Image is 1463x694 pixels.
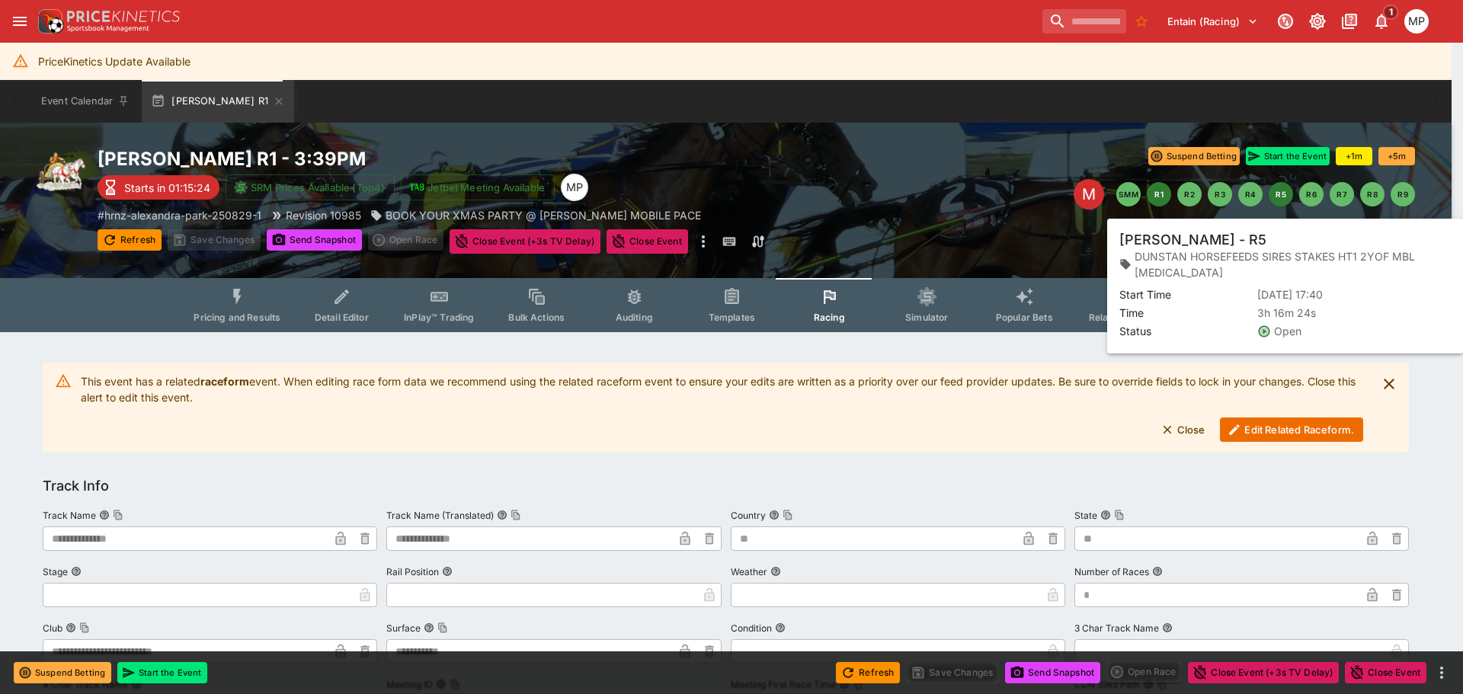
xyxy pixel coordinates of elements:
[6,8,34,35] button: open drawer
[1336,8,1363,35] button: Documentation
[1220,417,1363,442] button: Edit Related Raceform.
[1116,182,1141,206] button: SMM
[43,565,68,578] p: Stage
[386,509,494,522] p: Track Name (Translated)
[616,312,653,323] span: Auditing
[1074,622,1159,635] p: 3 Char Track Name
[731,622,772,635] p: Condition
[370,207,701,223] div: BOOK YOUR XMAS PARTY @ ALEX PARK MOBILE PACE
[1074,179,1104,209] div: Edit Meeting
[1183,312,1257,323] span: System Controls
[401,174,555,200] button: Jetbet Meeting Available
[67,25,149,32] img: Sportsbook Management
[98,207,261,223] p: Copy To Clipboard
[1336,147,1372,165] button: +1m
[98,147,757,171] h2: Copy To Clipboard
[1217,234,1258,250] p: Overtype
[1269,182,1293,206] button: R5
[1272,8,1299,35] button: Connected to PK
[1400,5,1433,38] button: Michael Polster
[731,509,766,522] p: Country
[1208,182,1232,206] button: R3
[1289,234,1328,250] p: Override
[43,477,109,494] h5: Track Info
[1360,234,1408,250] p: Auto-Save
[1114,510,1125,520] button: Copy To Clipboard
[409,180,424,195] img: jetbet-logo.svg
[32,80,139,123] button: Event Calendar
[200,375,249,388] strong: raceform
[731,565,767,578] p: Weather
[1074,509,1097,522] p: State
[1042,9,1126,34] input: search
[37,147,85,196] img: harness_racing.png
[1074,565,1149,578] p: Number of Races
[124,180,210,196] p: Starts in 01:15:24
[386,207,701,223] p: BOOK YOUR XMAS PARTY @ [PERSON_NAME] MOBILE PACE
[836,662,900,683] button: Refresh
[1147,182,1171,206] button: R1
[1391,182,1415,206] button: R9
[404,312,474,323] span: InPlay™ Trading
[67,11,180,22] img: PriceKinetics
[1089,312,1155,323] span: Related Events
[1192,230,1415,254] div: Start From
[267,229,362,251] button: Send Snapshot
[783,510,793,520] button: Copy To Clipboard
[561,174,588,201] div: Michael Polster
[34,6,64,37] img: PriceKinetics Logo
[1158,9,1267,34] button: Select Tenant
[1299,182,1324,206] button: R6
[1129,9,1154,34] button: No Bookmarks
[450,229,600,254] button: Close Event (+3s TV Delay)
[142,80,294,123] button: [PERSON_NAME] R1
[814,312,845,323] span: Racing
[709,312,755,323] span: Templates
[1330,182,1354,206] button: R7
[996,312,1053,323] span: Popular Bets
[1005,662,1100,683] button: Send Snapshot
[43,509,96,522] p: Track Name
[38,47,190,75] div: PriceKinetics Update Available
[79,622,90,633] button: Copy To Clipboard
[1188,662,1339,683] button: Close Event (+3s TV Delay)
[1177,182,1202,206] button: R2
[1238,182,1263,206] button: R4
[1360,182,1385,206] button: R8
[117,662,207,683] button: Start the Event
[905,312,948,323] span: Simulator
[1304,8,1331,35] button: Toggle light/dark mode
[1383,5,1399,20] span: 1
[14,662,111,683] button: Suspend Betting
[1433,664,1451,682] button: more
[113,510,123,520] button: Copy To Clipboard
[194,312,280,323] span: Pricing and Results
[1246,147,1330,165] button: Start the Event
[508,312,565,323] span: Bulk Actions
[607,229,688,254] button: Close Event
[1148,147,1240,165] button: Suspend Betting
[181,278,1269,332] div: Event type filters
[1368,8,1395,35] button: Notifications
[1106,661,1182,683] div: split button
[286,207,361,223] p: Revision 10985
[1153,417,1215,442] button: Close
[386,622,421,635] p: Surface
[1345,662,1426,683] button: Close Event
[315,312,369,323] span: Detail Editor
[226,174,395,200] button: SRM Prices Available (Top4)
[81,367,1363,448] div: This event has a related event. When editing race form data we recommend using the related racefo...
[1116,182,1415,206] nav: pagination navigation
[1404,9,1429,34] div: Michael Polster
[694,229,712,254] button: more
[511,510,521,520] button: Copy To Clipboard
[1375,370,1403,398] button: close
[98,229,162,251] button: Refresh
[43,622,62,635] p: Club
[437,622,448,633] button: Copy To Clipboard
[1378,147,1415,165] button: +5m
[368,229,443,251] div: split button
[386,565,439,578] p: Rail Position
